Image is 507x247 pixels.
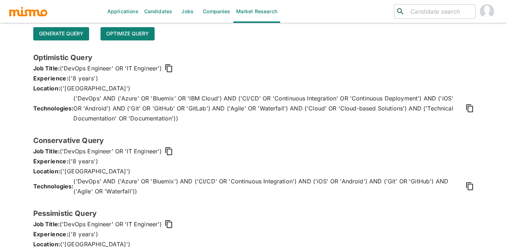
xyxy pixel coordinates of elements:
p: ('8 years') [33,156,474,166]
p: ('[GEOGRAPHIC_DATA]') [33,166,474,176]
h6: Pessimistic Query [33,208,474,219]
span: Experience: [33,231,69,238]
h6: Conservative Query [33,135,474,146]
img: Jessie Gomez [480,4,494,19]
button: Optimize Query [101,27,155,40]
span: ('DevOps Engineer' OR 'IT Engineer') [60,146,162,156]
span: ('DevOps Engineer' OR 'IT Engineer') [60,63,162,73]
input: Candidate search [408,6,472,16]
span: Experience: [33,75,69,82]
span: Job Title: [33,63,60,73]
span: Technologies: [33,181,74,191]
p: ('8 years') [33,73,474,83]
span: Job Title: [33,146,60,156]
span: ('DevOps Engineer' OR 'IT Engineer') [60,219,162,229]
span: Technologies: [33,103,74,113]
h6: Optimistic Query [33,52,474,63]
span: ('DevOps' AND ('Azure' OR 'Bluemix') AND ('CI/CD' OR 'Continuous Integration') AND ('iOS' OR 'And... [73,176,462,196]
img: logo [9,6,48,17]
span: Location: [33,85,60,92]
p: ('[GEOGRAPHIC_DATA]') [33,83,474,93]
span: ('DevOps' AND ('Azure' OR 'Bluemix' OR 'IBM Cloud') AND ('CI/CD' OR 'Continuous Integration' OR '... [73,93,462,123]
span: Job Title: [33,219,60,229]
span: Location: [33,168,60,175]
button: Generate query [33,27,89,40]
span: Experience: [33,158,69,165]
p: ('8 years') [33,229,474,239]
